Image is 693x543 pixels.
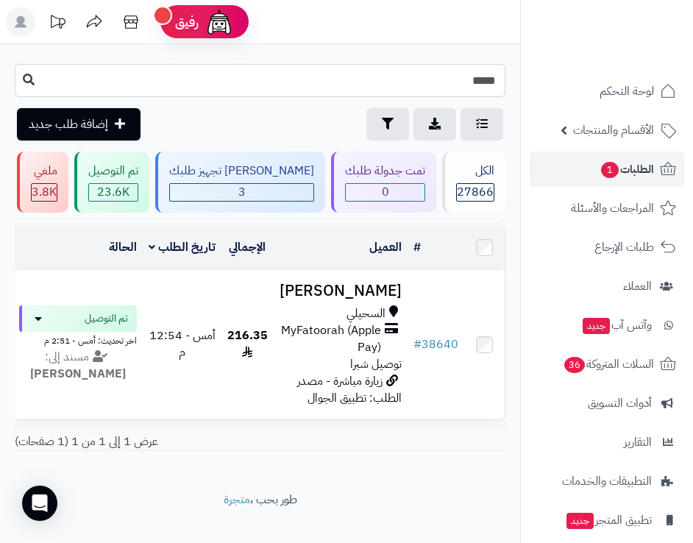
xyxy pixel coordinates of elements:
span: العملاء [623,276,652,297]
span: أدوات التسويق [588,393,652,414]
div: 23640 [89,184,138,201]
a: الحالة [109,238,137,256]
span: 23.6K [89,184,138,201]
span: السلات المتروكة [563,354,654,375]
div: [PERSON_NAME] تجهيز طلبك [169,163,314,180]
a: التقارير [530,425,684,460]
a: الكل27866 [439,152,508,213]
div: عرض 1 إلى 1 من 1 (1 صفحات) [4,433,516,450]
img: ai-face.png [205,7,234,37]
a: العملاء [530,269,684,304]
a: لوحة التحكم [530,74,684,109]
div: ملغي [31,163,57,180]
span: 27866 [457,184,494,201]
span: التطبيقات والخدمات [562,471,652,491]
span: المراجعات والأسئلة [571,198,654,219]
div: Open Intercom Messenger [22,486,57,521]
a: الطلبات1 [530,152,684,187]
span: التقارير [624,432,652,452]
span: # [413,336,422,353]
a: تحديثات المنصة [39,7,76,40]
a: تمت جدولة طلبك 0 [328,152,439,213]
span: الأقسام والمنتجات [573,120,654,141]
a: #38640 [413,336,458,353]
a: طلبات الإرجاع [530,230,684,265]
a: تم التوصيل 23.6K [71,152,152,213]
div: مسند إلى: [8,349,148,383]
span: طلبات الإرجاع [594,237,654,258]
span: تطبيق المتجر [565,510,652,530]
a: الإجمالي [229,238,266,256]
span: MyFatoorah (Apple Pay) [280,322,381,356]
a: وآتس آبجديد [530,308,684,343]
a: العميل [369,238,402,256]
span: أمس - 12:54 م [149,327,216,361]
span: 3.8K [32,184,57,201]
a: المراجعات والأسئلة [530,191,684,226]
a: # [413,238,421,256]
span: تم التوصيل [85,311,128,326]
div: 3846 [32,184,57,201]
div: تم التوصيل [88,163,138,180]
a: تطبيق المتجرجديد [530,503,684,538]
div: اخر تحديث: أمس - 2:51 م [19,332,137,347]
span: جديد [583,318,610,334]
span: لوحة التحكم [600,81,654,102]
a: إضافة طلب جديد [17,108,141,141]
span: إضافة طلب جديد [29,116,108,133]
span: 36 [564,357,585,373]
a: التطبيقات والخدمات [530,464,684,499]
a: متجرة [224,491,250,508]
span: زيارة مباشرة - مصدر الطلب: تطبيق الجوال [297,372,402,407]
h3: [PERSON_NAME] [280,283,402,299]
span: 0 [346,184,424,201]
span: 3 [170,184,313,201]
strong: [PERSON_NAME] [30,365,126,383]
span: 1 [601,162,619,178]
span: رفيق [175,13,199,31]
span: السحيلي [346,305,385,322]
img: logo-2.png [593,39,679,70]
div: تمت جدولة طلبك [345,163,425,180]
a: [PERSON_NAME] تجهيز طلبك 3 [152,152,328,213]
span: 216.35 [227,327,268,361]
a: أدوات التسويق [530,386,684,421]
span: جديد [566,513,594,529]
span: وآتس آب [581,315,652,336]
div: الكل [456,163,494,180]
a: تاريخ الطلب [149,238,216,256]
span: الطلبات [600,159,654,180]
span: توصيل شبرا [350,355,402,373]
a: ملغي 3.8K [14,152,71,213]
a: السلات المتروكة36 [530,347,684,382]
